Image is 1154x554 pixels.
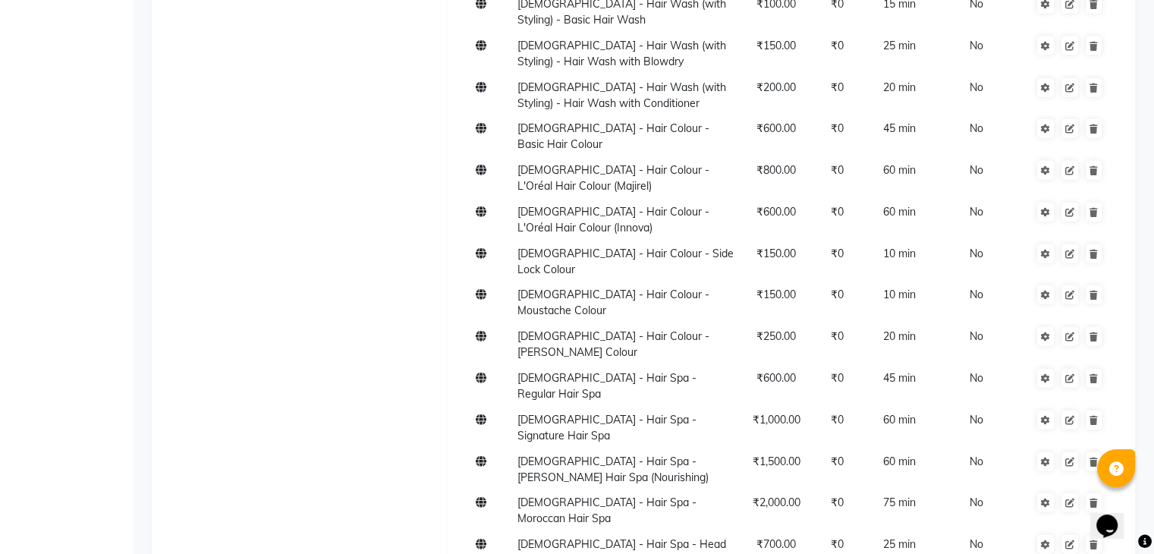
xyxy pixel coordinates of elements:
[756,537,796,551] span: ₹700.00
[883,80,916,94] span: 20 min
[756,39,796,52] span: ₹150.00
[883,496,916,509] span: 75 min
[517,413,696,442] span: [DEMOGRAPHIC_DATA] - Hair Spa - Signature Hair Spa
[753,413,800,427] span: ₹1,000.00
[970,371,983,385] span: No
[756,163,796,177] span: ₹800.00
[517,39,726,68] span: [DEMOGRAPHIC_DATA] - Hair Wash (with Styling) - Hair Wash with Blowdry
[831,121,844,135] span: ₹0
[517,247,734,276] span: [DEMOGRAPHIC_DATA] - Hair Colour - Side Lock Colour
[883,247,916,260] span: 10 min
[517,288,709,317] span: [DEMOGRAPHIC_DATA] - Hair Colour - Moustache Colour
[883,163,916,177] span: 60 min
[756,288,796,301] span: ₹150.00
[831,288,844,301] span: ₹0
[883,205,916,219] span: 60 min
[883,329,916,343] span: 20 min
[831,80,844,94] span: ₹0
[517,496,696,525] span: [DEMOGRAPHIC_DATA] - Hair Spa - Moroccan Hair Spa
[831,205,844,219] span: ₹0
[831,413,844,427] span: ₹0
[831,163,844,177] span: ₹0
[970,39,983,52] span: No
[883,39,916,52] span: 25 min
[517,329,709,359] span: [DEMOGRAPHIC_DATA] - Hair Colour - [PERSON_NAME] Colour
[970,537,983,551] span: No
[883,537,916,551] span: 25 min
[831,329,844,343] span: ₹0
[970,329,983,343] span: No
[831,455,844,468] span: ₹0
[883,413,916,427] span: 60 min
[970,163,983,177] span: No
[883,121,916,135] span: 45 min
[970,121,983,135] span: No
[831,537,844,551] span: ₹0
[970,80,983,94] span: No
[831,496,844,509] span: ₹0
[517,205,709,235] span: [DEMOGRAPHIC_DATA] - Hair Colour - L'Oréal Hair Colour (Innova)
[517,163,709,193] span: [DEMOGRAPHIC_DATA] - Hair Colour - L'Oréal Hair Colour (Majirel)
[756,80,796,94] span: ₹200.00
[753,455,800,468] span: ₹1,500.00
[517,121,709,151] span: [DEMOGRAPHIC_DATA] - Hair Colour - Basic Hair Colour
[517,371,696,401] span: [DEMOGRAPHIC_DATA] - Hair Spa - Regular Hair Spa
[831,39,844,52] span: ₹0
[883,455,916,468] span: 60 min
[970,288,983,301] span: No
[883,371,916,385] span: 45 min
[970,413,983,427] span: No
[883,288,916,301] span: 10 min
[970,455,983,468] span: No
[831,247,844,260] span: ₹0
[756,329,796,343] span: ₹250.00
[756,121,796,135] span: ₹600.00
[756,247,796,260] span: ₹150.00
[1090,493,1139,539] iframe: chat widget
[831,371,844,385] span: ₹0
[970,247,983,260] span: No
[517,455,709,484] span: [DEMOGRAPHIC_DATA] - Hair Spa - [PERSON_NAME] Hair Spa (Nourishing)
[753,496,800,509] span: ₹2,000.00
[970,496,983,509] span: No
[756,371,796,385] span: ₹600.00
[517,80,726,110] span: [DEMOGRAPHIC_DATA] - Hair Wash (with Styling) - Hair Wash with Conditioner
[756,205,796,219] span: ₹600.00
[970,205,983,219] span: No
